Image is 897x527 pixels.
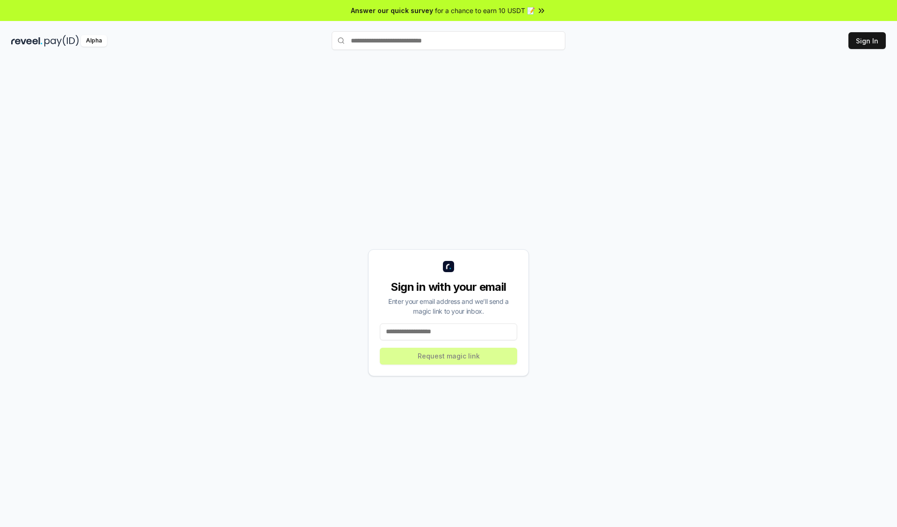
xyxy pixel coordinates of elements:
img: reveel_dark [11,35,43,47]
div: Sign in with your email [380,280,517,295]
span: Answer our quick survey [351,6,433,15]
img: pay_id [44,35,79,47]
div: Alpha [81,35,107,47]
button: Sign In [848,32,886,49]
img: logo_small [443,261,454,272]
div: Enter your email address and we’ll send a magic link to your inbox. [380,296,517,316]
span: for a chance to earn 10 USDT 📝 [435,6,535,15]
